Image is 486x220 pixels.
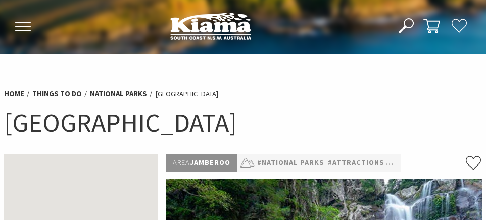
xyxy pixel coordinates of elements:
[166,154,237,172] p: Jamberoo
[32,89,82,99] a: Things To Do
[170,12,251,40] img: Kiama Logo
[90,89,147,99] a: National Parks
[328,157,384,169] a: #Attractions
[173,158,190,167] span: Area
[155,88,218,100] li: [GEOGRAPHIC_DATA]
[4,105,482,140] h1: [GEOGRAPHIC_DATA]
[4,89,24,99] a: Home
[257,157,324,169] a: #National Parks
